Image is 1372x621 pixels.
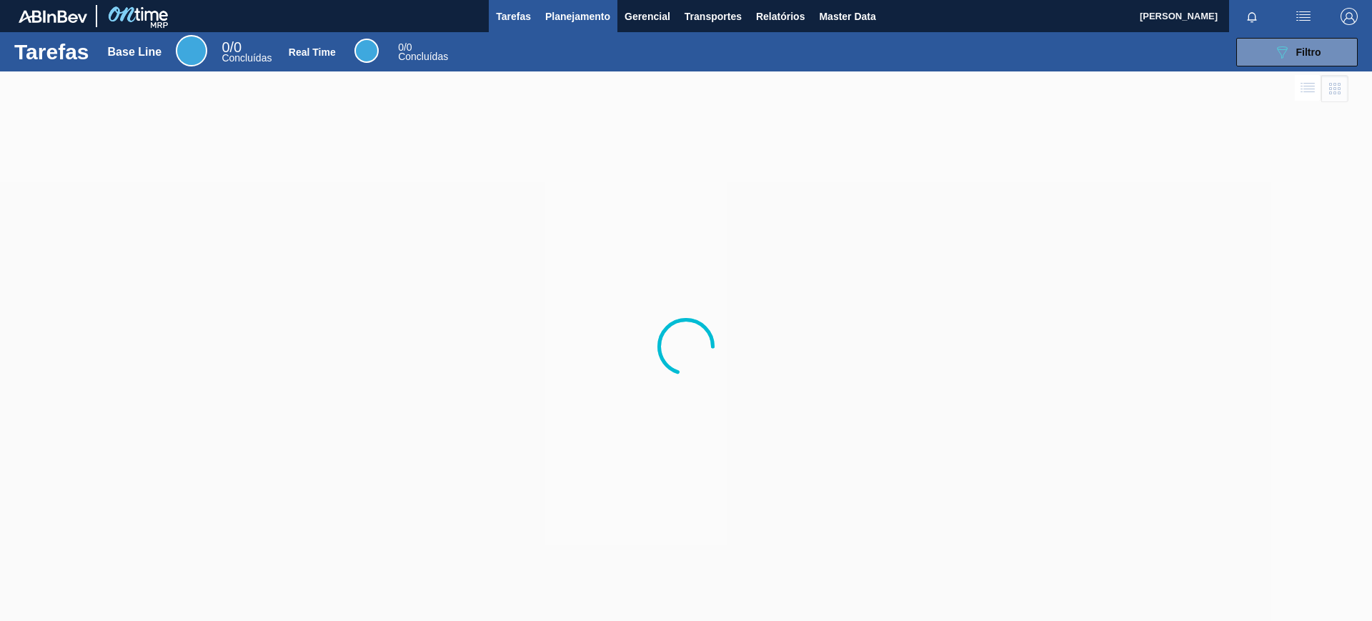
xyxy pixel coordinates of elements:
span: Filtro [1296,46,1321,58]
span: / 0 [222,39,242,55]
button: Filtro [1236,38,1358,66]
span: 0 [398,41,404,53]
span: Tarefas [496,8,531,25]
div: Base Line [108,46,162,59]
div: Real Time [289,46,336,58]
img: userActions [1295,8,1312,25]
div: Base Line [176,35,207,66]
div: Real Time [354,39,379,63]
span: Planejamento [545,8,610,25]
img: Logout [1341,8,1358,25]
div: Base Line [222,41,272,63]
span: Relatórios [756,8,805,25]
span: / 0 [398,41,412,53]
span: Master Data [819,8,875,25]
span: Gerencial [625,8,670,25]
span: Concluídas [222,52,272,64]
img: TNhmsLtSVTkK8tSr43FrP2fwEKptu5GPRR3wAAAABJRU5ErkJggg== [19,10,87,23]
span: Transportes [685,8,742,25]
div: Real Time [398,43,448,61]
button: Notificações [1229,6,1275,26]
h1: Tarefas [14,44,89,60]
span: Concluídas [398,51,448,62]
span: 0 [222,39,229,55]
